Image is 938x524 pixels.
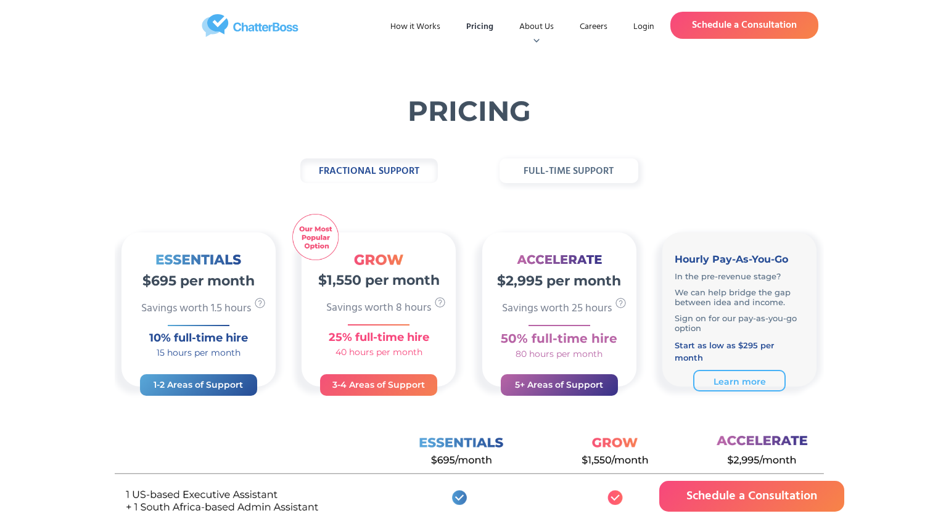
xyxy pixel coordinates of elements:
strong: fractional support [319,163,419,179]
p: Savings worth 8 hours [326,303,434,318]
h3: 10% full-time hire [121,329,276,346]
strong: full-time support [524,163,614,179]
a: home [120,14,381,37]
h2: $2,995 per month [482,265,636,291]
h4: 80 hours per month [482,348,636,360]
h3: 3-4 Areas of Support [332,377,425,392]
p: Sign on for our pay-as-you-go option [675,313,804,333]
p: We can help bridge the gap between idea and income. [675,287,804,307]
p: In the pre-revenue stage? [675,271,804,281]
div: About Us [509,16,564,38]
h3: 5+ Areas of Support [513,377,606,392]
a: Pricing [456,16,503,38]
a: How it Works [381,16,450,38]
p: Savings worth 25 hours [502,303,615,319]
h4: 40 hours per month [302,346,456,358]
div: About Us [519,21,554,33]
a: Careers [570,16,617,38]
a: Login [623,16,664,38]
h3: Hourly Pay-As-You-Go [675,251,804,268]
h2: $1,550 per month [302,264,456,290]
h4: Start as low as $295 per month [675,339,804,364]
h3: 25% full-time hire [302,329,456,346]
h4: 15 hours per month [121,346,276,359]
p: Savings worth 1.5 hours [141,303,254,319]
a: Learn more [693,370,786,391]
a: Schedule a Consultation [670,12,818,39]
h3: 1-2 Areas of Support [152,377,245,392]
h3: 50% full-time hire [482,329,636,348]
a: Schedule a Consultation [659,481,844,512]
h2: $695 per month [121,265,276,291]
